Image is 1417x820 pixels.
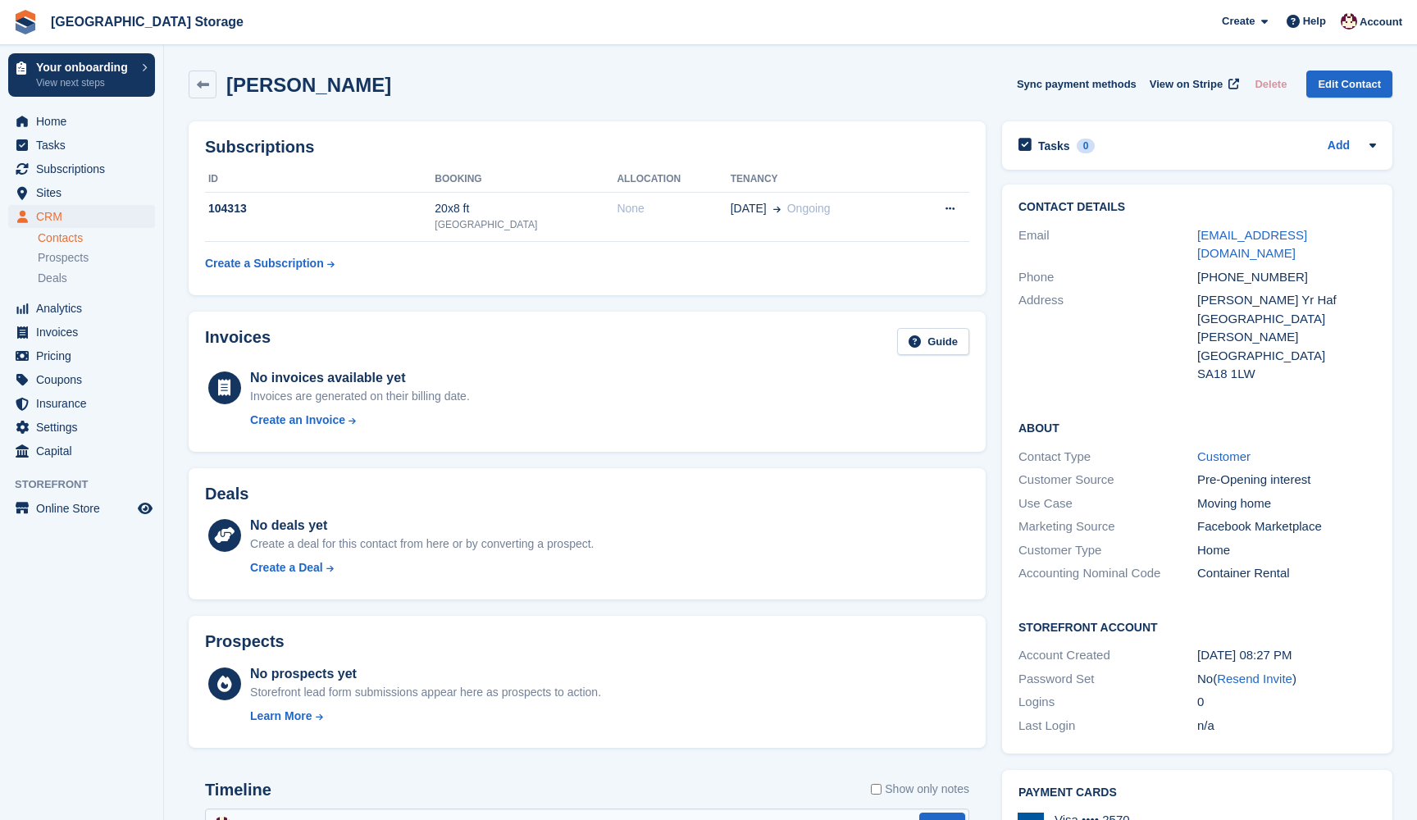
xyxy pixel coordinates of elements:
th: ID [205,166,435,193]
button: Sync payment methods [1017,71,1137,98]
th: Tenancy [731,166,909,193]
div: Logins [1018,693,1197,712]
div: [GEOGRAPHIC_DATA] [1197,310,1376,329]
p: View next steps [36,75,134,90]
a: menu [8,110,155,133]
a: Contacts [38,230,155,246]
a: menu [8,440,155,462]
div: Create a Deal [250,559,323,576]
span: Online Store [36,497,134,520]
div: 0 [1197,693,1376,712]
h2: Invoices [205,328,271,355]
span: [DATE] [731,200,767,217]
div: 20x8 ft [435,200,617,217]
a: Create a Subscription [205,248,335,279]
div: None [617,200,730,217]
div: Password Set [1018,670,1197,689]
a: menu [8,368,155,391]
h2: [PERSON_NAME] [226,74,391,96]
span: View on Stripe [1150,76,1223,93]
h2: About [1018,419,1376,435]
h2: Tasks [1038,139,1070,153]
div: [DATE] 08:27 PM [1197,646,1376,665]
a: menu [8,181,155,204]
span: Create [1222,13,1255,30]
span: Storefront [15,476,163,493]
div: No [1197,670,1376,689]
div: Facebook Marketplace [1197,517,1376,536]
input: Show only notes [871,781,882,798]
a: Prospects [38,249,155,266]
h2: Deals [205,485,248,503]
div: Storefront lead form submissions appear here as prospects to action. [250,684,601,701]
div: [GEOGRAPHIC_DATA] [1197,347,1376,366]
a: menu [8,157,155,180]
span: Sites [36,181,134,204]
h2: Storefront Account [1018,618,1376,635]
span: Help [1303,13,1326,30]
div: Use Case [1018,494,1197,513]
div: Accounting Nominal Code [1018,564,1197,583]
a: Edit Contact [1306,71,1392,98]
div: Create a Subscription [205,255,324,272]
span: Tasks [36,134,134,157]
div: No prospects yet [250,664,601,684]
a: menu [8,321,155,344]
a: Customer [1197,449,1251,463]
span: Account [1360,14,1402,30]
div: n/a [1197,717,1376,736]
div: Phone [1018,268,1197,287]
div: Account Created [1018,646,1197,665]
a: menu [8,344,155,367]
span: Coupons [36,368,134,391]
a: menu [8,205,155,228]
label: Show only notes [871,781,969,798]
img: stora-icon-8386f47178a22dfd0bd8f6a31ec36ba5ce8667c1dd55bd0f319d3a0aa187defe.svg [13,10,38,34]
div: 104313 [205,200,435,217]
h2: Subscriptions [205,138,969,157]
h2: Contact Details [1018,201,1376,214]
div: Last Login [1018,717,1197,736]
span: Home [36,110,134,133]
div: [GEOGRAPHIC_DATA] [435,217,617,232]
div: Learn More [250,708,312,725]
h2: Timeline [205,781,271,799]
a: Learn More [250,708,601,725]
div: SA18 1LW [1197,365,1376,384]
span: Settings [36,416,134,439]
a: menu [8,416,155,439]
span: Invoices [36,321,134,344]
a: Add [1328,137,1350,156]
a: Guide [897,328,969,355]
div: Home [1197,541,1376,560]
div: Customer Source [1018,471,1197,490]
span: Subscriptions [36,157,134,180]
th: Booking [435,166,617,193]
a: menu [8,134,155,157]
h2: Prospects [205,632,285,651]
span: Deals [38,271,67,286]
span: Pricing [36,344,134,367]
div: Marketing Source [1018,517,1197,536]
div: No invoices available yet [250,368,470,388]
a: Preview store [135,499,155,518]
div: Container Rental [1197,564,1376,583]
div: [PERSON_NAME] Yr Haf [1197,291,1376,310]
p: Your onboarding [36,61,134,73]
div: Contact Type [1018,448,1197,467]
th: Allocation [617,166,730,193]
span: Capital [36,440,134,462]
div: No deals yet [250,516,594,535]
div: Email [1018,226,1197,263]
a: Resend Invite [1217,672,1292,686]
span: Analytics [36,297,134,320]
span: Ongoing [787,202,831,215]
div: 0 [1077,139,1096,153]
div: Pre-Opening interest [1197,471,1376,490]
button: Delete [1248,71,1293,98]
span: CRM [36,205,134,228]
div: [PERSON_NAME] [1197,328,1376,347]
a: Create an Invoice [250,412,470,429]
div: Create an Invoice [250,412,345,429]
span: Prospects [38,250,89,266]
